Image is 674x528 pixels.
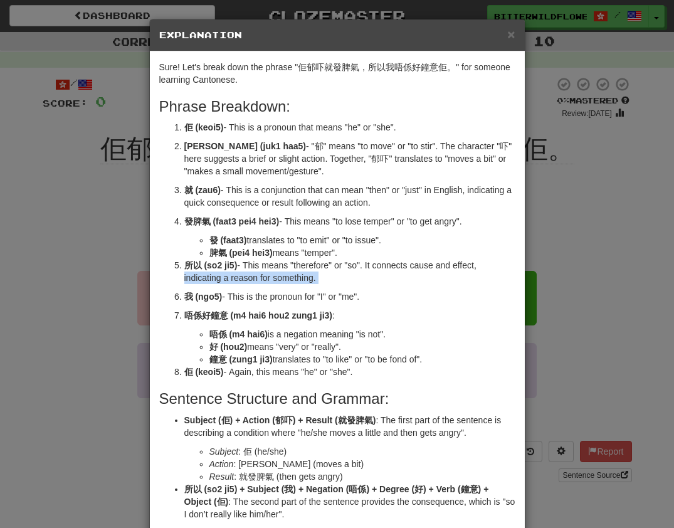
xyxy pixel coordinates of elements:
h3: Phrase Breakdown: [159,98,515,115]
strong: [PERSON_NAME] (juk1 haa5) [184,141,306,151]
strong: 就 (zau6) [184,185,221,195]
p: - This is a conjunction that can mean "then" or "just" in English, indicating a quick consequence... [184,184,515,209]
li: means "temper". [209,246,515,259]
h5: Explanation [159,29,515,41]
p: : [184,309,515,322]
button: Close [507,28,515,41]
strong: 唔係 (m4 hai6) [209,329,268,339]
li: : 就發脾氣 (then gets angry) [209,470,515,483]
em: Action [209,459,234,469]
em: Result [209,472,234,482]
p: Sure! Let's break down the phrase "佢郁吓就發脾氣，所以我唔係好鐘意佢。" for someone learning Cantonese. [159,61,515,86]
strong: 唔係好鐘意 (m4 hai6 hou2 zung1 ji3) [184,310,332,320]
strong: 所以 (so2 ji5) [184,260,238,270]
p: : The first part of the sentence is describing a condition where "he/she moves a little and then ... [184,414,515,439]
strong: 脾氣 (pei4 hei3) [209,248,273,258]
strong: 好 (hou2) [209,342,248,352]
p: - This is the pronoun for "I" or "me". [184,290,515,303]
p: : The second part of the sentence provides the consequence, which is "so I don’t really like him/... [184,483,515,520]
strong: 佢 (keoi5) [184,367,224,377]
p: - "郁" means "to move" or "to stir". The character "吓" here suggests a brief or slight action. Tog... [184,140,515,177]
span: × [507,27,515,41]
strong: 佢 (keoi5) [184,122,224,132]
p: - Again, this means "he" or "she". [184,366,515,378]
li: means "very" or "really". [209,341,515,353]
li: is a negation meaning "is not". [209,328,515,341]
li: : [PERSON_NAME] (moves a bit) [209,458,515,470]
li: translates to "to like" or "to be fond of". [209,353,515,366]
li: : 佢 (he/she) [209,445,515,458]
h3: Sentence Structure and Grammar: [159,391,515,407]
strong: 所以 (so2 ji5) + Subject (我) + Negation (唔係) + Degree (好) + Verb (鐘意) + Object (佢) [184,484,489,507]
strong: Subject (佢) + Action (郁吓) + Result (就發脾氣) [184,415,376,425]
strong: 發 (faat3) [209,235,247,245]
p: - This is a pronoun that means "he" or "she". [184,121,515,134]
p: - This means "therefore" or "so". It connects cause and effect, indicating a reason for something. [184,259,515,284]
li: translates to "to emit" or "to issue". [209,234,515,246]
strong: 鐘意 (zung1 ji3) [209,354,273,364]
strong: 我 (ngo5) [184,292,223,302]
strong: 發脾氣 (faat3 pei4 hei3) [184,216,280,226]
p: - This means "to lose temper" or "to get angry". [184,215,515,228]
em: Subject [209,446,239,457]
